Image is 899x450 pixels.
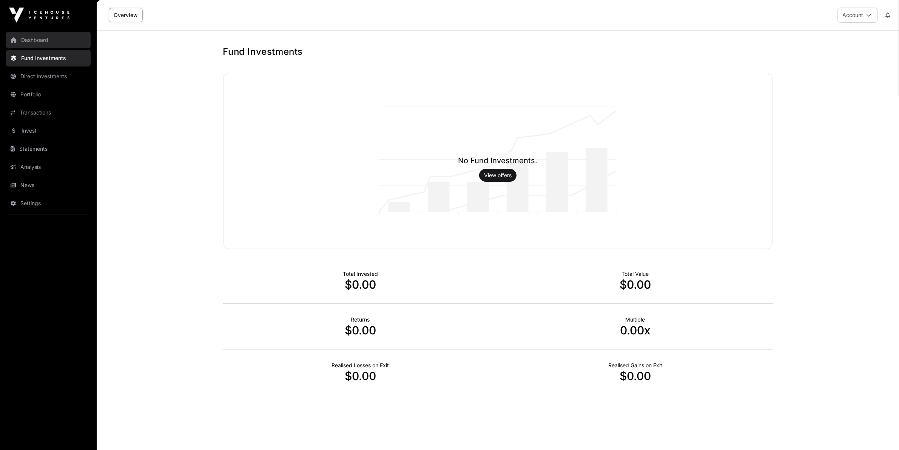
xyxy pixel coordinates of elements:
p: Realised Losses on Exit [223,362,498,369]
a: Statements [6,141,91,157]
img: Icehouse Ventures Logo [9,8,69,23]
h1: Fund Investments [223,46,773,58]
p: $0.00 [498,369,773,383]
a: Dashboard [6,32,91,48]
p: Realised Gains on Exit [498,362,773,369]
button: View offers [479,169,517,182]
p: Returns [223,316,498,323]
p: $0.00 [223,323,498,337]
h1: No Fund Investments. [458,155,538,166]
a: News [6,177,91,193]
p: $0.00 [498,278,773,291]
a: Transactions [6,104,91,121]
p: Multiple [498,316,773,323]
a: Settings [6,195,91,212]
a: Direct Investments [6,68,91,85]
a: Portfolio [6,86,91,103]
a: Fund Investments [6,50,91,66]
p: $0.00 [223,369,498,383]
p: $0.00 [223,278,498,291]
a: View offers [484,172,512,179]
p: Total Invested [223,270,498,278]
a: Invest [6,122,91,139]
a: Overview [109,8,143,22]
iframe: Chat Widget [861,414,899,450]
p: 0.00x [498,323,773,337]
button: Account [837,8,878,23]
a: Analysis [6,159,91,175]
p: Total Value [498,270,773,278]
